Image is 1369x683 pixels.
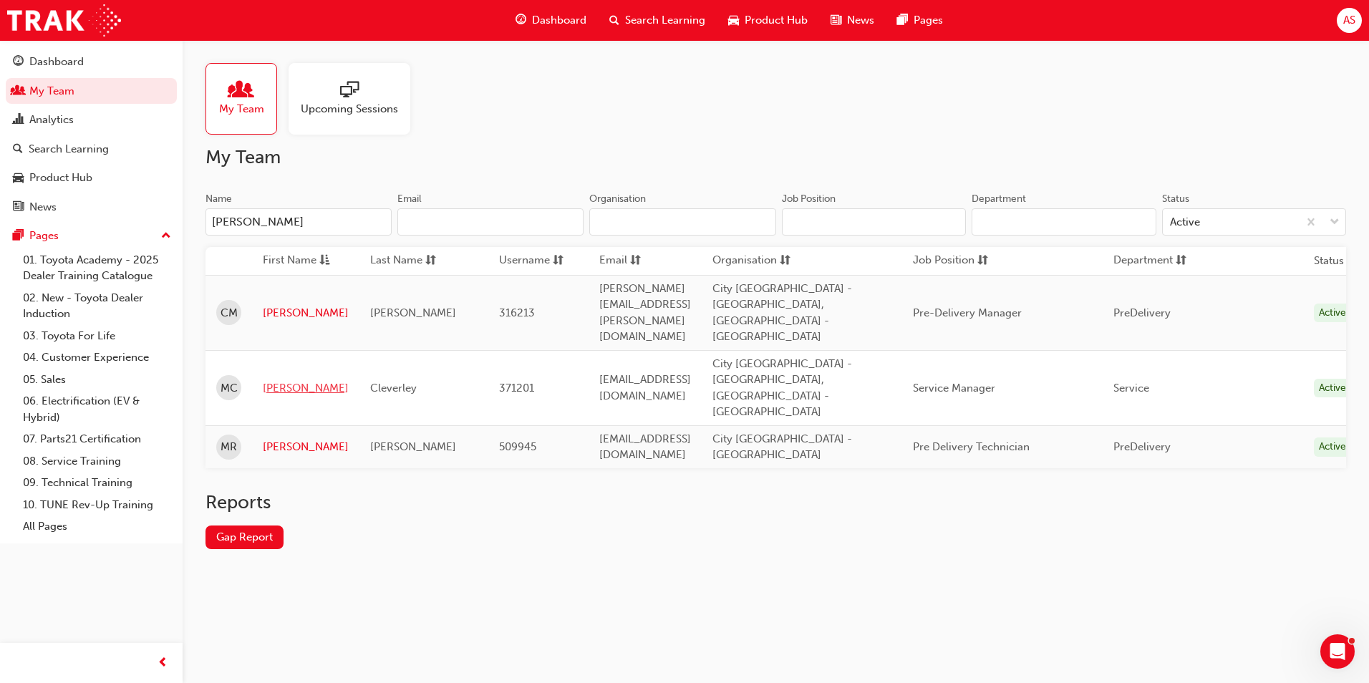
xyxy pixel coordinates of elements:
[913,306,1022,319] span: Pre-Delivery Manager
[370,252,422,270] span: Last Name
[7,4,121,37] img: Trak
[599,282,691,344] span: [PERSON_NAME][EMAIL_ADDRESS][PERSON_NAME][DOMAIN_NAME]
[1170,214,1200,231] div: Active
[17,249,177,287] a: 01. Toyota Academy - 2025 Dealer Training Catalogue
[1113,252,1173,270] span: Department
[972,208,1156,236] input: Department
[6,194,177,221] a: News
[913,252,974,270] span: Job Position
[914,12,943,29] span: Pages
[977,252,988,270] span: sorting-icon
[17,428,177,450] a: 07. Parts21 Certification
[599,252,678,270] button: Emailsorting-icon
[599,252,627,270] span: Email
[1314,253,1344,269] th: Status
[205,491,1346,514] h2: Reports
[712,357,852,419] span: City [GEOGRAPHIC_DATA] - [GEOGRAPHIC_DATA], [GEOGRAPHIC_DATA] - [GEOGRAPHIC_DATA]
[17,347,177,369] a: 04. Customer Experience
[780,252,790,270] span: sorting-icon
[29,141,109,158] div: Search Learning
[205,192,232,206] div: Name
[589,208,775,236] input: Organisation
[340,81,359,101] span: sessionType_ONLINE_URL-icon
[17,325,177,347] a: 03. Toyota For Life
[29,228,59,244] div: Pages
[499,252,578,270] button: Usernamesorting-icon
[1314,437,1351,457] div: Active
[29,199,57,215] div: News
[745,12,808,29] span: Product Hub
[1113,382,1149,394] span: Service
[782,208,967,236] input: Job Position
[847,12,874,29] span: News
[516,11,526,29] span: guage-icon
[205,208,392,236] input: Name
[1113,252,1192,270] button: Departmentsorting-icon
[1343,12,1355,29] span: AS
[319,252,330,270] span: asc-icon
[29,170,92,186] div: Product Hub
[728,11,739,29] span: car-icon
[599,432,691,462] span: [EMAIL_ADDRESS][DOMAIN_NAME]
[6,49,177,75] a: Dashboard
[6,46,177,223] button: DashboardMy TeamAnalyticsSearch LearningProduct HubNews
[205,525,284,549] a: Gap Report
[499,252,550,270] span: Username
[13,143,23,156] span: search-icon
[6,136,177,163] a: Search Learning
[370,440,456,453] span: [PERSON_NAME]
[913,382,995,394] span: Service Manager
[609,11,619,29] span: search-icon
[17,450,177,473] a: 08. Service Training
[504,6,598,35] a: guage-iconDashboard
[717,6,819,35] a: car-iconProduct Hub
[972,192,1026,206] div: Department
[913,252,992,270] button: Job Positionsorting-icon
[263,439,349,455] a: [PERSON_NAME]
[1330,213,1340,232] span: down-icon
[712,252,791,270] button: Organisationsorting-icon
[263,252,342,270] button: First Nameasc-icon
[17,472,177,494] a: 09. Technical Training
[886,6,954,35] a: pages-iconPages
[13,201,24,214] span: news-icon
[13,172,24,185] span: car-icon
[425,252,436,270] span: sorting-icon
[29,112,74,128] div: Analytics
[232,81,251,101] span: people-icon
[301,101,398,117] span: Upcoming Sessions
[221,305,238,321] span: CM
[13,85,24,98] span: people-icon
[17,390,177,428] a: 06. Electrification (EV & Hybrid)
[831,11,841,29] span: news-icon
[221,380,238,397] span: MC
[263,380,349,397] a: [PERSON_NAME]
[1314,379,1351,398] div: Active
[6,107,177,133] a: Analytics
[1176,252,1186,270] span: sorting-icon
[6,165,177,191] a: Product Hub
[370,306,456,319] span: [PERSON_NAME]
[370,382,417,394] span: Cleverley
[6,78,177,105] a: My Team
[499,306,535,319] span: 316213
[712,252,777,270] span: Organisation
[499,440,536,453] span: 509945
[782,192,836,206] div: Job Position
[6,223,177,249] button: Pages
[532,12,586,29] span: Dashboard
[17,287,177,325] a: 02. New - Toyota Dealer Induction
[1320,634,1355,669] iframe: Intercom live chat
[553,252,563,270] span: sorting-icon
[17,494,177,516] a: 10. TUNE Rev-Up Training
[1314,304,1351,323] div: Active
[397,192,422,206] div: Email
[1113,306,1171,319] span: PreDelivery
[13,56,24,69] span: guage-icon
[289,63,422,135] a: Upcoming Sessions
[263,252,316,270] span: First Name
[897,11,908,29] span: pages-icon
[712,432,852,462] span: City [GEOGRAPHIC_DATA] - [GEOGRAPHIC_DATA]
